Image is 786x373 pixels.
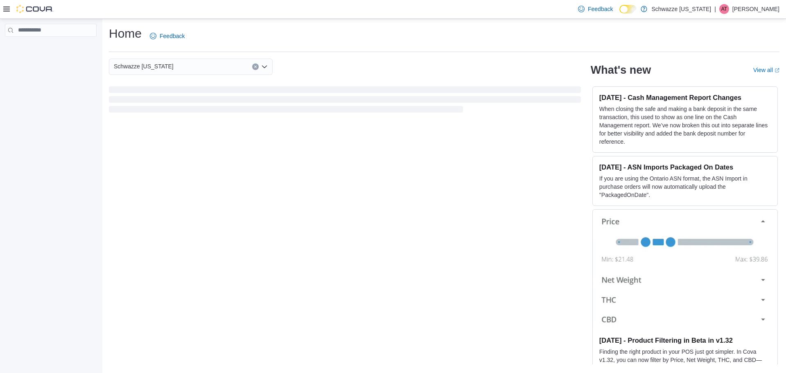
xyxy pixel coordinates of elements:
[599,105,771,146] p: When closing the safe and making a bank deposit in the same transaction, this used to show as one...
[753,67,779,73] a: View allExternal link
[721,4,727,14] span: AT
[147,28,188,44] a: Feedback
[599,93,771,102] h3: [DATE] - Cash Management Report Changes
[714,4,716,14] p: |
[575,1,616,17] a: Feedback
[109,88,581,114] span: Loading
[114,61,174,71] span: Schwazze [US_STATE]
[619,5,637,14] input: Dark Mode
[252,63,259,70] button: Clear input
[588,5,613,13] span: Feedback
[599,163,771,171] h3: [DATE] - ASN Imports Packaged On Dates
[775,68,779,73] svg: External link
[261,63,268,70] button: Open list of options
[732,4,779,14] p: [PERSON_NAME]
[5,38,97,58] nav: Complex example
[719,4,729,14] div: Alex Trevino
[599,174,771,199] p: If you are using the Ontario ASN format, the ASN Import in purchase orders will now automatically...
[160,32,185,40] span: Feedback
[16,5,53,13] img: Cova
[109,25,142,42] h1: Home
[591,63,651,77] h2: What's new
[599,336,771,344] h3: [DATE] - Product Filtering in Beta in v1.32
[651,4,711,14] p: Schwazze [US_STATE]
